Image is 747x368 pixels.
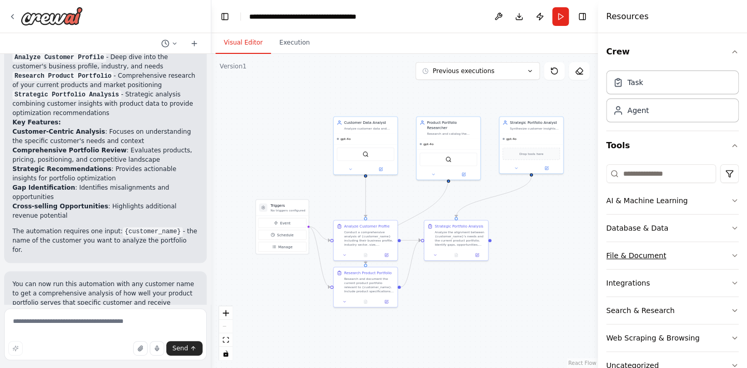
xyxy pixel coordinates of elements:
[606,187,739,214] button: AI & Machine Learning
[333,117,398,175] div: Customer Data AnalystAnalyze customer data and behavior patterns for {customer_name} to understan...
[445,252,467,258] button: No output available
[606,131,739,160] button: Tools
[499,117,564,174] div: Strategic Portfolio AnalystSynthesize customer insights and product data to provide strategic rec...
[568,360,596,366] a: React Flow attribution
[606,270,739,296] button: Integrations
[219,333,233,347] button: fit view
[270,208,305,213] p: No triggers configured
[333,220,398,261] div: Analyze Customer ProfileConduct a comprehensive analysis of {customer_name} including their busin...
[627,77,643,88] div: Task
[258,230,306,240] button: Schedule
[278,244,293,249] span: Manage
[519,151,543,157] span: Drop tools here
[427,120,477,131] div: Product Portfolio Researcher
[344,120,394,125] div: Customer Data Analyst
[277,232,294,237] span: Schedule
[12,203,108,210] strong: Cross-selling Opportunities
[270,203,305,208] h3: Triggers
[12,164,198,183] li: : Provides actionable insights for portfolio optimization
[123,227,183,236] code: {customer_name}
[423,142,434,146] span: gpt-4o
[344,230,394,247] div: Conduct a comprehensive analysis of {customer_name} including their business profile, industry se...
[216,32,271,54] button: Visual Editor
[363,177,451,264] g: Edge from ee5a4271-1bab-4efd-b4ba-3334f47a3d9e to 3c62ed44-c182-465f-af4a-0f68120170f8
[427,132,477,136] div: Research and catalog the current product portfolio, including product specifications, market posi...
[12,119,61,126] strong: Key Features:
[12,53,106,62] code: Analyze Customer Profile
[606,195,687,206] div: AI & Machine Learning
[606,305,674,316] div: Search & Research
[606,297,739,324] button: Search & Research
[12,183,198,202] li: : Identifies misalignments and opportunities
[12,146,198,164] li: : Evaluates products, pricing, positioning, and competitive landscape
[344,126,394,131] div: Analyze customer data and behavior patterns for {customer_name} to understand their needs, prefer...
[606,10,649,23] h4: Resources
[157,37,182,50] button: Switch to previous chat
[506,137,516,141] span: gpt-4o
[333,267,398,308] div: Research Product PortfolioResearch and document the current product portfolio relevant to {custom...
[378,299,395,305] button: Open in side panel
[219,306,233,360] div: React Flow controls
[12,165,111,173] strong: Strategic Recommendations
[378,252,395,258] button: Open in side panel
[166,341,203,356] button: Send
[8,341,23,356] button: Improve this prompt
[186,37,203,50] button: Start a new chat
[344,224,390,229] div: Analyze Customer Profile
[606,242,739,269] button: File & Document
[606,278,650,288] div: Integrations
[21,7,83,25] img: Logo
[606,333,699,343] div: Web Scraping & Browsing
[133,341,148,356] button: Upload files
[249,11,366,22] nav: breadcrumb
[606,250,666,261] div: File & Document
[435,230,485,247] div: Analyze the alignment between {customer_name}'s needs and the current product portfolio. Identify...
[354,299,376,305] button: No output available
[510,126,560,131] div: Synthesize customer insights and product data to provide strategic recommendations for optimizing...
[532,165,562,172] button: Open in side panel
[340,137,351,141] span: gpt-4o
[12,227,198,254] p: The automation requires one input: - the name of the customer you want to analyze the portfolio for.
[433,67,494,75] span: Previous executions
[606,66,739,131] div: Crew
[12,184,75,191] strong: Gap Identification
[258,242,306,252] button: Manage
[363,177,368,217] g: Edge from 292e89f1-4047-428c-af15-cd6600a5259f to 25a6b203-db05-498b-a0c7-561fb32ef23b
[454,176,534,217] g: Edge from 8c09a06f-c17b-4328-824a-2f71f8eb685e to 0ca55344-e7fc-4eb5-adf7-76b719b101da
[401,238,421,243] g: Edge from 25a6b203-db05-498b-a0c7-561fb32ef23b to 0ca55344-e7fc-4eb5-adf7-76b719b101da
[219,306,233,320] button: zoom in
[468,252,486,258] button: Open in side panel
[12,90,121,100] code: Strategic Portfolio Analysis
[12,279,198,317] p: You can now run this automation with any customer name to get a comprehensive analysis of how wel...
[220,62,247,70] div: Version 1
[173,344,188,352] span: Send
[150,341,164,356] button: Click to speak your automation idea
[344,271,392,276] div: Research Product Portfolio
[606,215,739,242] button: Database & Data
[415,62,540,80] button: Previous executions
[308,224,331,243] g: Edge from triggers to 25a6b203-db05-498b-a0c7-561fb32ef23b
[366,166,396,173] button: Open in side panel
[449,172,479,178] button: Open in side panel
[12,90,198,118] li: - Strategic analysis combining customer insights with product data to provide optimization recomm...
[255,200,309,254] div: TriggersNo triggers configuredEventScheduleManage
[446,157,452,163] img: SerperDevTool
[606,223,668,233] div: Database & Data
[510,120,560,125] div: Strategic Portfolio Analyst
[219,347,233,360] button: toggle interactivity
[12,72,113,81] code: Research Product Portfolio
[12,147,126,154] strong: Comprehensive Portfolio Review
[271,32,318,54] button: Execution
[280,220,291,225] span: Event
[575,9,590,24] button: Hide right sidebar
[416,117,481,180] div: Product Portfolio ResearcherResearch and catalog the current product portfolio, including product...
[12,202,198,220] li: : Highlights additional revenue potential
[12,127,198,146] li: : Focuses on understanding the specific customer's needs and context
[12,52,198,71] li: - Deep dive into the customer's business profile, industry, and needs
[363,151,369,158] img: SerperDevTool
[435,224,483,229] div: Strategic Portfolio Analysis
[308,224,331,290] g: Edge from triggers to 3c62ed44-c182-465f-af4a-0f68120170f8
[12,71,198,90] li: - Comprehensive research of your current products and market positioning
[218,9,232,24] button: Hide left sidebar
[344,277,394,293] div: Research and document the current product portfolio relevant to {customer_name}. Include product ...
